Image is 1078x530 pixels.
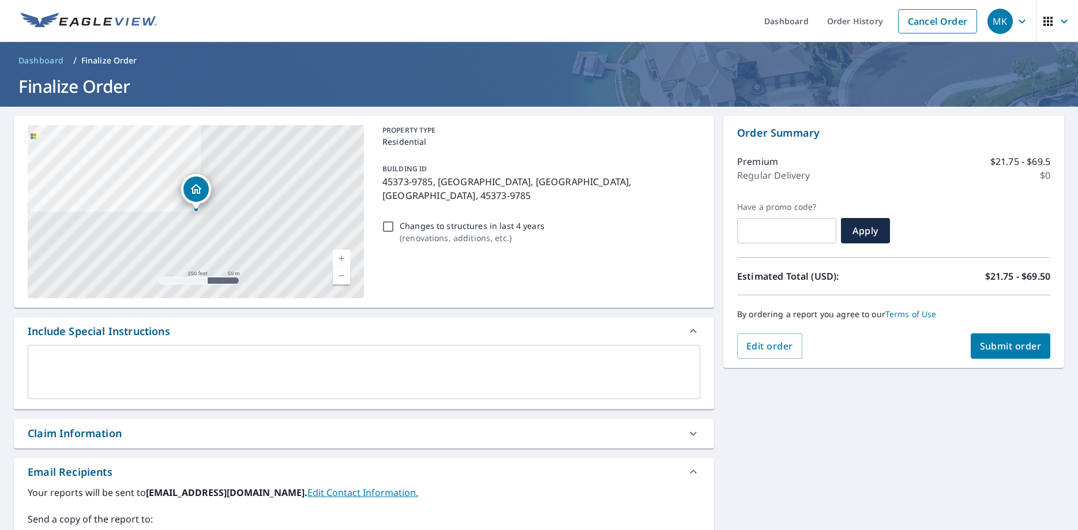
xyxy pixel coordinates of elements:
button: Edit order [737,333,802,359]
span: Submit order [980,340,1042,352]
span: Apply [850,224,881,237]
h1: Finalize Order [14,74,1064,98]
nav: breadcrumb [14,51,1064,70]
p: Regular Delivery [737,168,810,182]
a: Terms of Use [885,309,937,319]
div: Email Recipients [14,458,714,486]
p: PROPERTY TYPE [382,125,696,136]
a: Cancel Order [898,9,977,33]
p: 45373-9785, [GEOGRAPHIC_DATA], [GEOGRAPHIC_DATA], [GEOGRAPHIC_DATA], 45373-9785 [382,175,696,202]
p: Finalize Order [81,55,137,66]
span: Edit order [746,340,793,352]
label: Your reports will be sent to [28,486,700,499]
p: $21.75 - $69.50 [985,269,1050,283]
p: Residential [382,136,696,148]
div: Dropped pin, building 1, Residential property, 45373-9785, US Lostcreek, OH 45373-9785 [181,174,211,210]
p: ( renovations, additions, etc. ) [400,232,544,244]
img: EV Logo [21,13,157,30]
p: Order Summary [737,125,1050,141]
label: Send a copy of the report to: [28,512,700,526]
span: Dashboard [18,55,64,66]
div: Email Recipients [28,464,112,480]
a: Current Level 17, Zoom Out [333,267,350,284]
button: Apply [841,218,890,243]
label: Have a promo code? [737,202,836,212]
b: [EMAIL_ADDRESS][DOMAIN_NAME]. [146,486,307,499]
p: Changes to structures in last 4 years [400,220,544,232]
div: Claim Information [14,419,714,448]
p: $0 [1040,168,1050,182]
div: Include Special Instructions [14,317,714,345]
a: Dashboard [14,51,69,70]
p: Estimated Total (USD): [737,269,894,283]
div: Claim Information [28,426,122,441]
p: BUILDING ID [382,164,427,174]
a: EditContactInfo [307,486,418,499]
p: Premium [737,155,778,168]
button: Submit order [971,333,1051,359]
a: Current Level 17, Zoom In [333,250,350,267]
div: Include Special Instructions [28,324,170,339]
div: MK [987,9,1013,34]
p: By ordering a report you agree to our [737,309,1050,319]
p: $21.75 - $69.5 [990,155,1050,168]
li: / [73,54,77,67]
